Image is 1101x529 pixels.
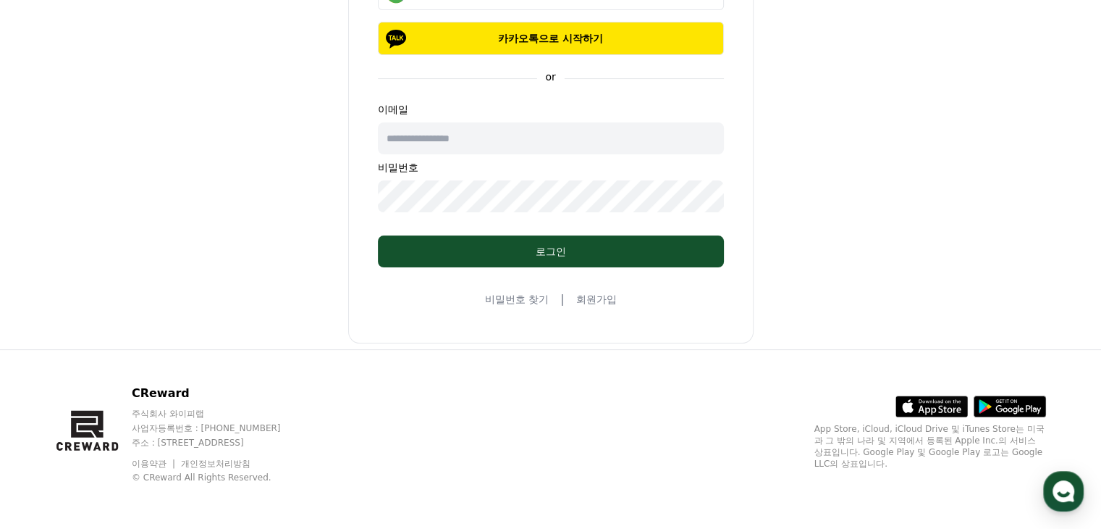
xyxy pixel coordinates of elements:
[814,423,1046,470] p: App Store, iCloud, iCloud Drive 및 iTunes Store는 미국과 그 밖의 나라 및 지역에서 등록된 Apple Inc.의 서비스 상표입니다. Goo...
[181,459,250,469] a: 개인정보처리방침
[560,291,564,308] span: |
[132,472,308,483] p: © CReward All Rights Reserved.
[132,422,308,434] p: 사업자등록번호 : [PHONE_NUMBER]
[96,409,187,445] a: 대화
[132,385,308,402] p: CReward
[378,102,724,117] p: 이메일
[132,437,308,449] p: 주소 : [STREET_ADDRESS]
[485,292,549,307] a: 비밀번호 찾기
[4,409,96,445] a: 홈
[378,236,724,267] button: 로그인
[407,244,695,259] div: 로그인
[575,292,616,307] a: 회원가입
[378,160,724,175] p: 비밀번호
[46,430,54,442] span: 홈
[224,430,241,442] span: 설정
[132,408,308,420] p: 주식회사 와이피랩
[187,409,278,445] a: 설정
[399,31,703,46] p: 카카오톡으로 시작하기
[378,22,724,55] button: 카카오톡으로 시작하기
[132,459,177,469] a: 이용약관
[536,70,564,84] p: or
[132,431,150,443] span: 대화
